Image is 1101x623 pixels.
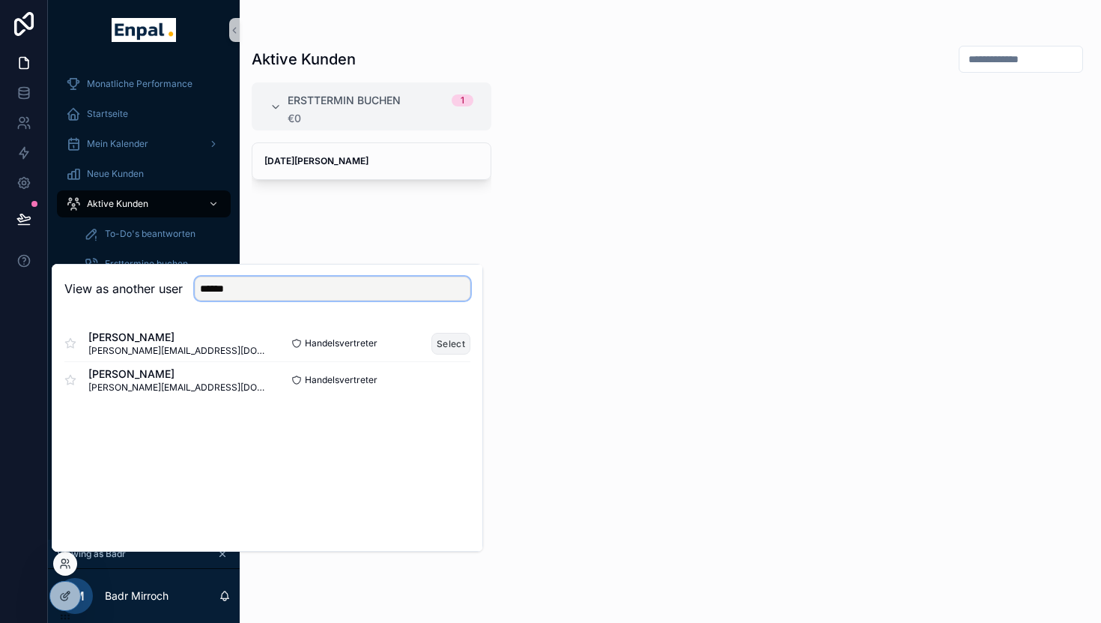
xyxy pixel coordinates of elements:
[461,94,464,106] div: 1
[87,138,148,150] span: Mein Kalender
[252,142,491,180] a: [DATE][PERSON_NAME]
[57,160,231,187] a: Neue Kunden
[48,60,240,417] div: scrollable content
[105,258,188,270] span: Ersttermine buchen
[57,130,231,157] a: Mein Kalender
[288,112,473,124] div: €0
[87,78,192,90] span: Monatliche Performance
[105,228,195,240] span: To-Do's beantworten
[88,345,267,357] span: [PERSON_NAME][EMAIL_ADDRESS][DOMAIN_NAME]
[431,333,470,355] button: Select
[57,190,231,217] a: Aktive Kunden
[64,280,183,298] h2: View as another user
[57,100,231,127] a: Startseite
[87,168,144,180] span: Neue Kunden
[57,548,126,560] span: Viewing as Badr
[305,337,377,349] span: Handelsvertreter
[305,374,377,386] span: Handelsvertreter
[288,93,401,108] span: Ersttermin buchen
[87,108,128,120] span: Startseite
[87,198,148,210] span: Aktive Kunden
[57,70,231,97] a: Monatliche Performance
[105,589,169,604] p: Badr Mirroch
[75,250,231,277] a: Ersttermine buchen
[75,220,231,247] a: To-Do's beantworten
[264,155,368,166] strong: [DATE][PERSON_NAME]
[88,382,267,394] span: [PERSON_NAME][EMAIL_ADDRESS][DOMAIN_NAME]
[88,330,267,345] span: [PERSON_NAME]
[252,49,356,70] h1: Aktive Kunden
[112,18,175,42] img: App logo
[88,367,267,382] span: [PERSON_NAME]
